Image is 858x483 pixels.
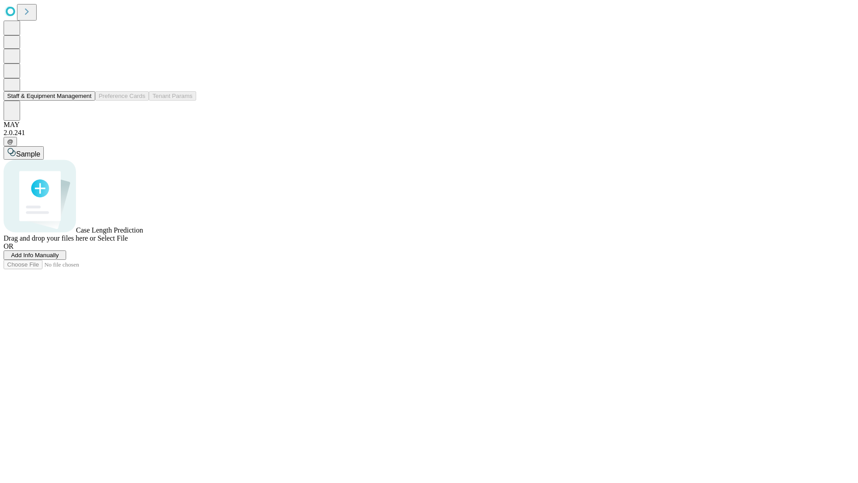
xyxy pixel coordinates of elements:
button: Sample [4,146,44,160]
span: OR [4,242,13,250]
button: Preference Cards [95,91,149,101]
button: Tenant Params [149,91,196,101]
span: Case Length Prediction [76,226,143,234]
span: Drag and drop your files here or [4,234,96,242]
div: MAY [4,121,854,129]
span: Add Info Manually [11,252,59,258]
button: Staff & Equipment Management [4,91,95,101]
button: @ [4,137,17,146]
span: @ [7,138,13,145]
button: Add Info Manually [4,250,66,260]
div: 2.0.241 [4,129,854,137]
span: Select File [97,234,128,242]
span: Sample [16,150,40,158]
